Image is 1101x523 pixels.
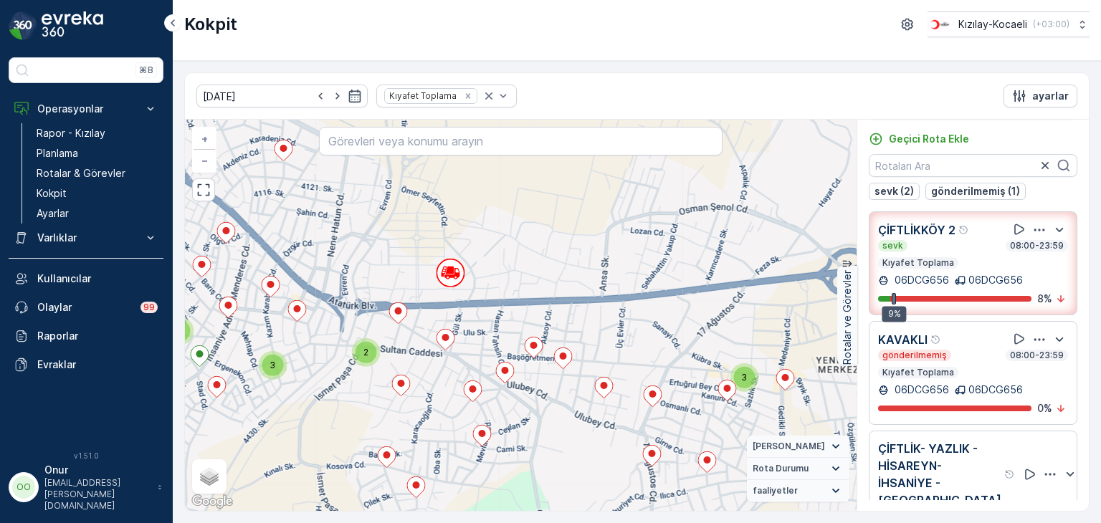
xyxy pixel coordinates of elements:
[1033,19,1069,30] p: ( +03:00 )
[189,492,236,511] a: Bu bölgeyi Google Haritalar'da açın (yeni pencerede açılır)
[37,206,69,221] p: Ayarlar
[196,85,368,107] input: dd/mm/yyyy
[37,358,158,372] p: Evraklar
[930,334,942,345] div: Yardım Araç İkonu
[1037,292,1052,306] p: 8 %
[31,203,163,224] a: Ayarlar
[747,480,849,502] summary: faaliyetler
[9,11,37,40] img: logo
[201,133,208,145] span: +
[840,270,854,365] p: Rotalar ve Görevler
[351,338,380,367] div: 2
[31,123,163,143] a: Rapor - Kızılay
[881,367,955,378] p: Kıyafet Toplama
[741,372,747,383] span: 3
[31,163,163,183] a: Rotalar & Görevler
[12,476,35,499] div: OO
[258,351,287,380] div: 3
[747,458,849,480] summary: Rota Durumu
[37,231,135,245] p: Varlıklar
[882,306,907,322] div: 9%
[460,90,476,102] div: Remove Kıyafet Toplama
[881,257,955,269] p: Kıyafet Toplama
[189,492,236,511] img: Google
[139,64,153,76] p: ⌘B
[925,183,1026,200] button: gönderilmemiş (1)
[730,363,758,392] div: 3
[1004,85,1077,107] button: ayarlar
[385,89,459,102] div: Kıyafet Toplama
[968,383,1023,397] p: 06DCG656
[958,224,970,236] div: Yardım Araç İkonu
[37,166,125,181] p: Rotalar & Görevler
[1032,89,1069,103] p: ayarlar
[9,451,163,460] span: v 1.51.0
[37,126,105,140] p: Rapor - Kızılay
[878,331,928,348] p: KAVAKLI
[194,128,215,150] a: Yakınlaştır
[37,329,158,343] p: Raporlar
[1009,240,1065,251] p: 08:00-23:59
[892,273,949,287] p: 06DCG656
[753,463,809,474] span: Rota Durumu
[44,477,151,512] p: [EMAIL_ADDRESS][PERSON_NAME][DOMAIN_NAME]
[968,273,1023,287] p: 06DCG656
[878,440,1001,509] p: ÇİFTLİK- YAZLIK -HİSAREYN- İHSANİYE -[GEOGRAPHIC_DATA]
[194,461,225,492] a: Layers
[201,154,209,166] span: −
[270,360,275,370] span: 3
[37,272,158,286] p: Kullanıcılar
[9,322,163,350] a: Raporlar
[9,95,163,123] button: Operasyonlar
[869,154,1077,177] input: Rotaları Ara
[44,463,151,477] p: Onur
[753,485,798,496] span: faaliyetler
[958,17,1027,32] p: Kızılay-Kocaeli
[928,16,953,32] img: k%C4%B1z%C4%B1lay_0jL9uU1.png
[37,186,67,201] p: Kokpit
[1004,469,1016,480] div: Yardım Araç İkonu
[184,13,237,36] p: Kokpit
[9,350,163,379] a: Evraklar
[928,11,1090,37] button: Kızılay-Kocaeli(+03:00)
[1009,350,1065,361] p: 08:00-23:59
[889,132,969,146] p: Geçici Rota Ekle
[42,11,103,40] img: logo_dark-DEwI_e13.png
[874,184,914,198] p: sevk (2)
[37,102,135,116] p: Operasyonlar
[37,300,132,315] p: Olaylar
[881,350,948,361] p: gönderilmemiş
[931,184,1020,198] p: gönderilmemiş (1)
[881,240,905,251] p: sevk
[1037,401,1052,416] p: 0 %
[869,132,969,146] a: Geçici Rota Ekle
[37,146,78,160] p: Planlama
[869,183,920,200] button: sevk (2)
[9,224,163,252] button: Varlıklar
[31,183,163,203] a: Kokpit
[31,143,163,163] a: Planlama
[892,383,949,397] p: 06DCG656
[747,436,849,458] summary: [PERSON_NAME]
[9,463,163,512] button: OOOnur[EMAIL_ADDRESS][PERSON_NAME][DOMAIN_NAME]
[753,441,825,452] span: [PERSON_NAME]
[319,127,722,155] input: Görevleri veya konumu arayın
[363,347,368,358] span: 2
[194,150,215,171] a: Uzaklaştır
[878,221,955,239] p: ÇİFTLİKKÖY 2
[9,293,163,322] a: Olaylar99
[143,302,155,313] p: 99
[9,264,163,293] a: Kullanıcılar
